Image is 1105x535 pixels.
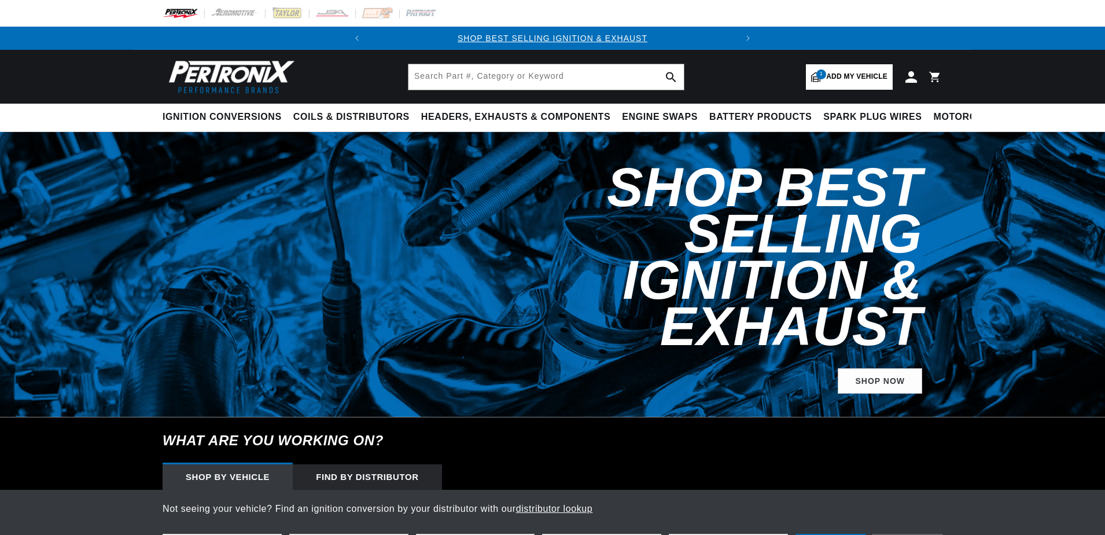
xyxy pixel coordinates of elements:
h6: What are you working on? [134,417,971,464]
input: Search Part #, Category or Keyword [408,64,684,90]
summary: Engine Swaps [616,104,703,131]
div: Find by Distributor [293,464,442,490]
summary: Motorcycle [928,104,1008,131]
a: distributor lookup [516,504,593,514]
summary: Headers, Exhausts & Components [415,104,616,131]
span: 1 [816,69,826,79]
span: Motorcycle [934,111,1003,123]
button: search button [658,64,684,90]
span: Battery Products [709,111,812,123]
p: Not seeing your vehicle? Find an ignition conversion by your distributor with our [163,501,942,516]
span: Engine Swaps [622,111,698,123]
img: Pertronix [163,57,296,97]
a: SHOP BEST SELLING IGNITION & EXHAUST [458,34,647,43]
summary: Battery Products [703,104,817,131]
summary: Ignition Conversions [163,104,288,131]
div: 1 of 2 [369,32,736,45]
summary: Coils & Distributors [288,104,415,131]
a: SHOP NOW [838,368,922,394]
span: Spark Plug Wires [823,111,922,123]
span: Headers, Exhausts & Components [421,111,610,123]
span: Coils & Distributors [293,111,410,123]
button: Translation missing: en.sections.announcements.next_announcement [736,27,760,50]
a: 1Add my vehicle [806,64,893,90]
span: Ignition Conversions [163,111,282,123]
h2: Shop Best Selling Ignition & Exhaust [428,164,922,350]
div: Shop by vehicle [163,464,293,490]
span: Add my vehicle [826,71,887,82]
slideshow-component: Translation missing: en.sections.announcements.announcement_bar [134,27,971,50]
summary: Spark Plug Wires [817,104,927,131]
div: Announcement [369,32,736,45]
button: Translation missing: en.sections.announcements.previous_announcement [345,27,369,50]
